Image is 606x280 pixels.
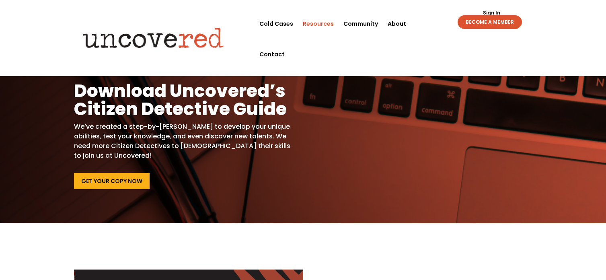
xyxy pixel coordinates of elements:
[76,22,231,54] img: Uncovered logo
[74,82,291,122] h1: Download Uncovered’s Citizen Detective Guide
[259,39,285,70] a: Contact
[74,122,291,161] p: We’ve created a step-by-[PERSON_NAME] to develop your unique abilities, test your knowledge, and ...
[388,8,406,39] a: About
[74,173,150,189] a: Get Your Copy Now
[259,8,293,39] a: Cold Cases
[458,15,522,29] a: BECOME A MEMBER
[343,8,378,39] a: Community
[479,10,505,15] a: Sign In
[303,8,334,39] a: Resources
